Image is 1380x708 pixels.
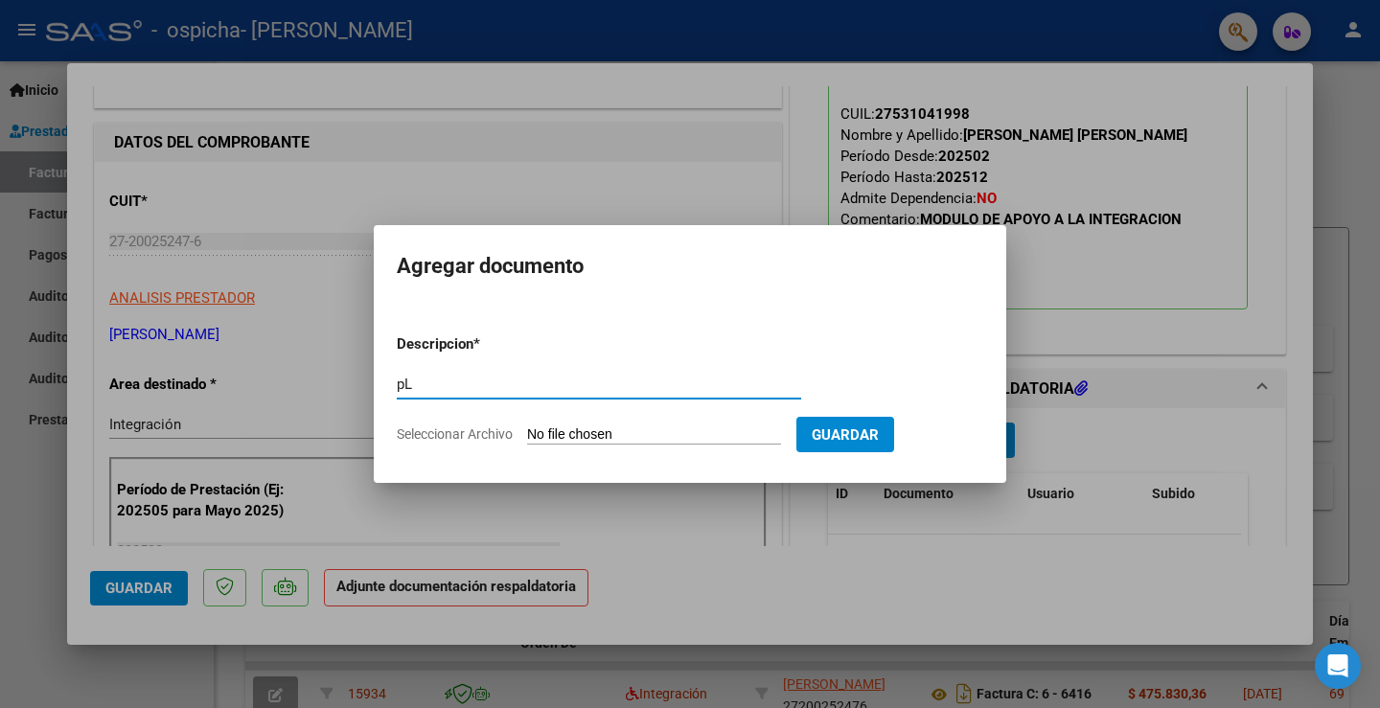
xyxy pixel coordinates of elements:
p: Descripcion [397,333,573,355]
button: Guardar [796,417,894,452]
h2: Agregar documento [397,248,983,285]
span: Guardar [812,426,879,444]
span: Seleccionar Archivo [397,426,513,442]
div: Open Intercom Messenger [1315,643,1361,689]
